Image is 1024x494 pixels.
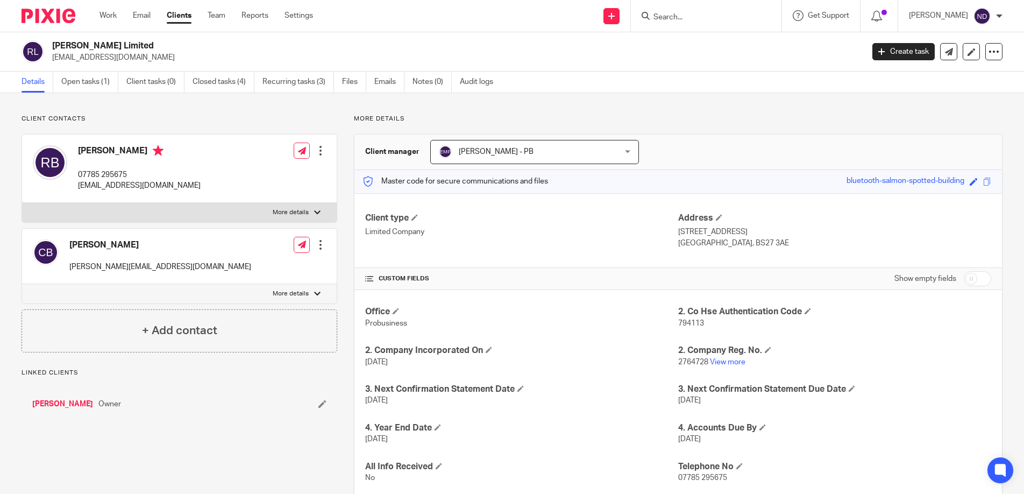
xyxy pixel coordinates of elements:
h4: [PERSON_NAME] [69,239,251,251]
h4: All Info Received [365,461,678,472]
h4: 2. Co Hse Authentication Code [678,306,991,317]
span: Probusiness [365,320,407,327]
h4: 4. Year End Date [365,422,678,434]
a: Email [133,10,151,21]
h4: 2. Company Incorporated On [365,345,678,356]
a: Details [22,72,53,93]
a: Audit logs [460,72,501,93]
a: Create task [872,43,935,60]
p: 07785 295675 [78,170,201,180]
h4: Telephone No [678,461,991,472]
h4: Office [365,306,678,317]
a: Client tasks (0) [126,72,184,93]
h4: 4. Accounts Due By [678,422,991,434]
a: Emails [374,72,404,93]
label: Show empty fields [894,273,956,284]
p: [PERSON_NAME] [909,10,968,21]
p: [STREET_ADDRESS] [678,227,991,237]
img: Pixie [22,9,75,23]
h4: CUSTOM FIELDS [365,274,678,283]
a: Closed tasks (4) [193,72,254,93]
p: Linked clients [22,369,337,377]
a: Recurring tasks (3) [262,72,334,93]
a: Notes (0) [413,72,452,93]
span: 794113 [678,320,704,327]
a: Work [99,10,117,21]
a: Settings [285,10,313,21]
p: More details [354,115,1002,123]
span: No [365,474,375,482]
h2: [PERSON_NAME] Limited [52,40,695,52]
img: svg%3E [973,8,991,25]
a: Files [342,72,366,93]
span: [DATE] [365,397,388,404]
p: [GEOGRAPHIC_DATA], BS27 3AE [678,238,991,249]
span: [DATE] [678,435,701,443]
a: View more [710,358,745,366]
p: Limited Company [365,227,678,237]
p: Client contacts [22,115,337,123]
i: Primary [153,145,163,156]
h4: 2. Company Reg. No. [678,345,991,356]
div: bluetooth-salmon-spotted-building [847,175,964,188]
span: 2764728 [678,358,708,366]
h4: Client type [365,213,678,224]
span: [DATE] [365,435,388,443]
span: [DATE] [365,358,388,366]
img: svg%3E [33,145,67,180]
a: Reports [241,10,268,21]
h4: + Add contact [142,322,217,339]
span: 07785 295675 [678,474,727,482]
span: [PERSON_NAME] - PB [459,148,534,156]
img: svg%3E [33,239,59,265]
input: Search [652,13,749,23]
p: More details [273,290,309,298]
p: More details [273,208,309,217]
h4: 3. Next Confirmation Statement Date [365,384,678,395]
img: svg%3E [22,40,44,63]
h3: Client manager [365,146,419,157]
p: [PERSON_NAME][EMAIL_ADDRESS][DOMAIN_NAME] [69,262,251,272]
span: Owner [98,399,121,410]
a: Open tasks (1) [61,72,118,93]
p: Master code for secure communications and files [362,176,548,187]
span: [DATE] [678,397,701,404]
a: [PERSON_NAME] [32,399,93,410]
p: [EMAIL_ADDRESS][DOMAIN_NAME] [78,180,201,191]
h4: Address [678,213,991,224]
p: [EMAIL_ADDRESS][DOMAIN_NAME] [52,52,856,63]
img: svg%3E [439,145,452,158]
a: Clients [167,10,191,21]
span: Get Support [808,12,849,19]
h4: [PERSON_NAME] [78,145,201,159]
h4: 3. Next Confirmation Statement Due Date [678,384,991,395]
a: Team [208,10,225,21]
